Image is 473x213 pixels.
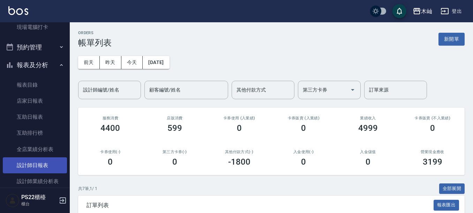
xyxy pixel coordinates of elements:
[280,150,328,154] h2: 入金使用(-)
[280,116,328,120] h2: 卡券販賣 (入業績)
[78,31,112,35] h2: ORDERS
[3,93,67,109] a: 店家日報表
[121,56,143,69] button: 今天
[408,150,456,154] h2: 營業現金應收
[392,4,406,18] button: save
[434,200,459,211] button: 報表匯出
[421,7,432,16] div: 木屾
[172,157,177,167] h3: 0
[408,116,456,120] h2: 卡券販賣 (不入業績)
[3,157,67,173] a: 設計師日報表
[430,123,435,133] h3: 0
[78,38,112,48] h3: 帳單列表
[301,157,306,167] h3: 0
[423,157,442,167] h3: 3199
[3,141,67,157] a: 全店業績分析表
[347,84,358,95] button: Open
[3,38,67,56] button: 預約管理
[439,183,465,194] button: 全部展開
[358,123,378,133] h3: 4999
[143,56,169,69] button: [DATE]
[8,6,28,15] img: Logo
[87,116,134,120] h3: 服務消費
[87,202,434,209] span: 訂單列表
[301,123,306,133] h3: 0
[215,150,263,154] h2: 其他付款方式(-)
[434,202,459,208] a: 報表匯出
[3,56,67,74] button: 報表及分析
[3,173,67,189] a: 設計師業績分析表
[344,116,392,120] h2: 業績收入
[344,150,392,154] h2: 入金儲值
[366,157,370,167] h3: 0
[21,201,57,207] p: 櫃台
[3,77,67,93] a: 報表目錄
[21,194,57,201] h5: PS22櫃檯
[6,194,20,207] img: Person
[438,33,465,46] button: 新開單
[438,35,465,42] a: 新開單
[3,109,67,125] a: 互助日報表
[410,4,435,18] button: 木屾
[151,150,199,154] h2: 第三方卡券(-)
[100,123,120,133] h3: 4400
[151,116,199,120] h2: 店販消費
[78,56,100,69] button: 前天
[100,56,121,69] button: 昨天
[167,123,182,133] h3: 599
[215,116,263,120] h2: 卡券使用 (入業績)
[438,5,465,18] button: 登出
[3,125,67,141] a: 互助排行榜
[108,157,113,167] h3: 0
[228,157,250,167] h3: -1800
[78,186,97,192] p: 共 7 筆, 1 / 1
[3,19,67,35] a: 現場電腦打卡
[237,123,242,133] h3: 0
[87,150,134,154] h2: 卡券使用(-)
